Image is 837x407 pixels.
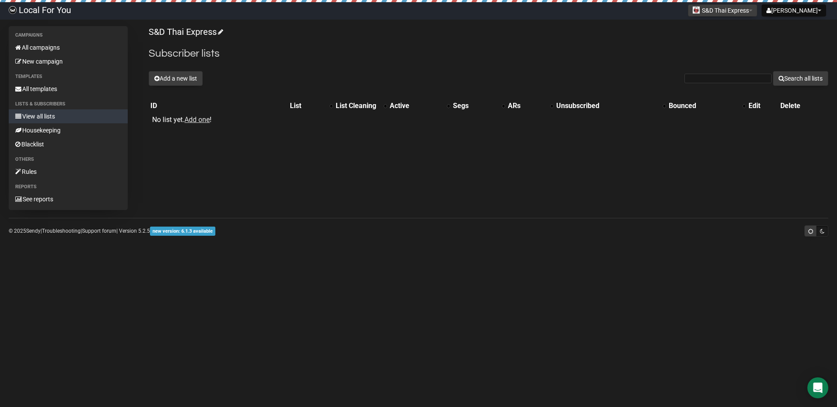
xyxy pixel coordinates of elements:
th: Active: No sort applied, activate to apply an ascending sort [388,100,451,112]
button: [PERSON_NAME] [762,4,826,17]
p: © 2025 | | | Version 5.2.5 [9,226,215,236]
a: Sendy [26,228,41,234]
a: All campaigns [9,41,128,54]
div: Open Intercom Messenger [807,377,828,398]
button: Search all lists [773,71,828,86]
div: Edit [749,102,777,110]
a: New campaign [9,54,128,68]
li: Lists & subscribers [9,99,128,109]
button: S&D Thai Express [688,4,757,17]
div: Segs [453,102,497,110]
th: Delete: No sort applied, sorting is disabled [779,100,828,112]
th: ARs: No sort applied, activate to apply an ascending sort [506,100,555,112]
div: List Cleaning [336,102,379,110]
a: Troubleshooting [42,228,81,234]
a: new version: 6.1.3 available [150,228,215,234]
a: Rules [9,165,128,179]
a: Support forum [82,228,116,234]
a: See reports [9,192,128,206]
img: d61d2441668da63f2d83084b75c85b29 [9,6,17,14]
a: Add one [184,115,210,124]
h2: Subscriber lists [149,46,828,61]
li: Others [9,154,128,165]
button: Add a new list [149,71,203,86]
th: Edit: No sort applied, sorting is disabled [747,100,779,112]
div: Unsubscribed [556,102,658,110]
th: List Cleaning: No sort applied, activate to apply an ascending sort [334,100,388,112]
li: Campaigns [9,30,128,41]
th: Unsubscribed: No sort applied, activate to apply an ascending sort [555,100,667,112]
a: Blacklist [9,137,128,151]
li: Reports [9,182,128,192]
div: List [290,102,325,110]
div: Delete [780,102,827,110]
div: Bounced [669,102,738,110]
div: ARs [508,102,546,110]
img: 989.jpg [693,7,700,14]
a: All templates [9,82,128,96]
div: ID [150,102,286,110]
th: Bounced: No sort applied, activate to apply an ascending sort [667,100,747,112]
a: Housekeeping [9,123,128,137]
a: S&D Thai Express [149,27,222,37]
div: Active [390,102,442,110]
span: new version: 6.1.3 available [150,227,215,236]
th: List: No sort applied, activate to apply an ascending sort [288,100,334,112]
th: ID: No sort applied, sorting is disabled [149,100,288,112]
td: No list yet. ! [149,112,288,128]
th: Segs: No sort applied, activate to apply an ascending sort [451,100,506,112]
a: View all lists [9,109,128,123]
li: Templates [9,71,128,82]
